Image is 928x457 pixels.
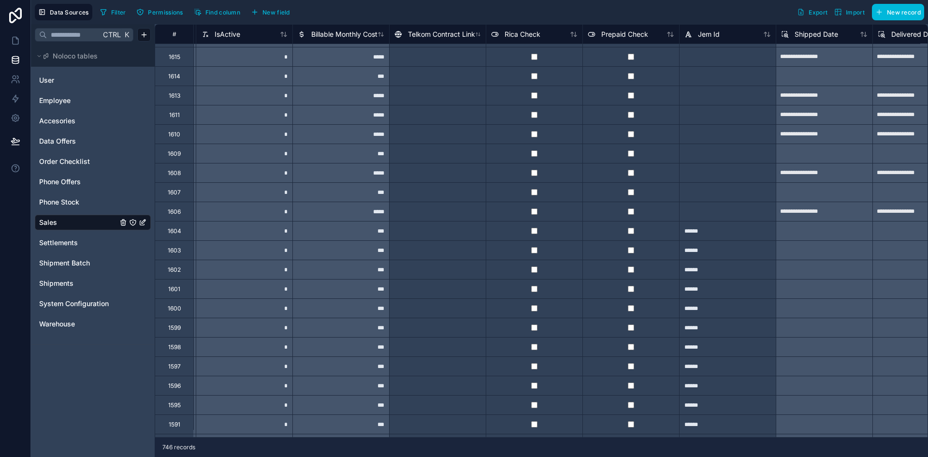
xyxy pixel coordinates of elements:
[39,218,57,227] span: Sales
[35,276,151,291] div: Shipments
[148,9,183,16] span: Permissions
[35,73,151,88] div: User
[39,279,117,288] a: Shipments
[39,197,79,207] span: Phone Stock
[168,73,180,80] div: 1614
[39,157,117,166] a: Order Checklist
[168,150,181,158] div: 1609
[190,5,244,19] button: Find column
[39,96,71,105] span: Employee
[39,96,117,105] a: Employee
[39,238,117,248] a: Settlements
[39,299,109,309] span: System Configuration
[162,30,186,38] div: #
[35,93,151,108] div: Employee
[168,169,181,177] div: 1608
[794,4,831,20] button: Export
[35,174,151,190] div: Phone Offers
[39,258,90,268] span: Shipment Batch
[39,75,54,85] span: User
[169,421,180,428] div: 1591
[35,235,151,251] div: Settlements
[133,5,186,19] button: Permissions
[39,197,117,207] a: Phone Stock
[168,285,180,293] div: 1601
[111,9,126,16] span: Filter
[262,9,290,16] span: New field
[39,177,117,187] a: Phone Offers
[39,136,76,146] span: Data Offers
[168,343,181,351] div: 1598
[168,401,181,409] div: 1595
[35,113,151,129] div: Accesories
[39,319,75,329] span: Warehouse
[887,9,921,16] span: New record
[39,238,78,248] span: Settlements
[102,29,122,41] span: Ctrl
[169,92,180,100] div: 1613
[39,218,117,227] a: Sales
[39,299,117,309] a: System Configuration
[39,177,81,187] span: Phone Offers
[123,31,130,38] span: K
[698,29,720,39] span: Jem Id
[133,5,190,19] a: Permissions
[50,9,89,16] span: Data Sources
[168,247,181,254] div: 1603
[39,157,90,166] span: Order Checklist
[35,215,151,230] div: Sales
[215,29,240,39] span: IsActive
[168,208,181,216] div: 1606
[795,29,838,39] span: Shipped Date
[169,111,180,119] div: 1611
[96,5,130,19] button: Filter
[831,4,868,20] button: Import
[247,5,293,19] button: New field
[39,279,73,288] span: Shipments
[868,4,924,20] a: New record
[168,305,181,312] div: 1600
[35,194,151,210] div: Phone Stock
[35,133,151,149] div: Data Offers
[162,443,195,451] span: 746 records
[168,324,181,332] div: 1599
[846,9,865,16] span: Import
[168,131,180,138] div: 1610
[809,9,827,16] span: Export
[168,363,181,370] div: 1597
[311,29,377,39] span: Billable Monthly Cost
[205,9,240,16] span: Find column
[39,319,117,329] a: Warehouse
[39,136,117,146] a: Data Offers
[872,4,924,20] button: New record
[601,29,648,39] span: Prepaid Check
[35,4,92,20] button: Data Sources
[35,154,151,169] div: Order Checklist
[35,296,151,311] div: System Configuration
[39,258,117,268] a: Shipment Batch
[168,227,181,235] div: 1604
[168,382,181,390] div: 1596
[39,75,117,85] a: User
[39,116,75,126] span: Accesories
[168,189,181,196] div: 1607
[408,29,475,39] span: Telkom Contract Link
[53,51,98,61] span: Noloco tables
[39,116,117,126] a: Accesories
[35,316,151,332] div: Warehouse
[169,53,180,61] div: 1615
[505,29,540,39] span: Rica Check
[168,266,181,274] div: 1602
[35,255,151,271] div: Shipment Batch
[35,49,145,63] button: Noloco tables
